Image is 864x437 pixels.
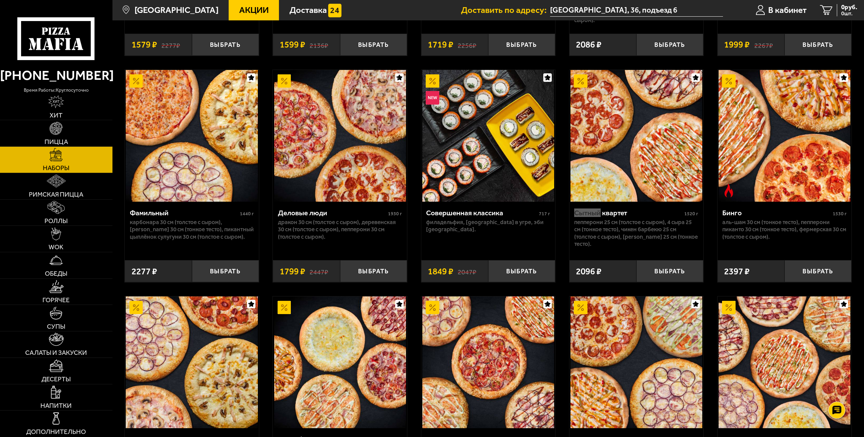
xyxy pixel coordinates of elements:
[784,260,851,282] button: Выбрать
[340,260,407,282] button: Выбрать
[131,40,157,49] span: 1579 ₽
[422,296,554,428] img: Корпоративная пятерка
[458,40,476,49] s: 2256 ₽
[722,74,736,88] img: Акционный
[273,296,407,428] a: АкционныйГранд Фамилиа
[570,70,702,202] img: Сытный квартет
[426,219,550,233] p: Филадельфия, [GEOGRAPHIC_DATA] в угре, Эби [GEOGRAPHIC_DATA].
[684,211,698,217] span: 1520 г
[43,165,69,171] span: Наборы
[125,296,259,428] a: АкционныйБольшая перемена
[29,191,83,198] span: Римская пицца
[126,70,258,202] img: Фамильный
[550,4,723,17] input: Ваш адрес доставки
[574,208,683,217] div: Сытный квартет
[135,6,218,14] span: [GEOGRAPHIC_DATA]
[576,267,601,276] span: 2096 ₽
[240,211,254,217] span: 1440 г
[784,34,851,56] button: Выбрать
[340,34,407,56] button: Выбрать
[636,260,703,282] button: Выбрать
[426,91,439,105] img: Новинка
[161,40,180,49] s: 2277 ₽
[126,296,258,428] img: Большая перемена
[576,40,601,49] span: 2086 ₽
[421,296,555,428] a: АкционныйКорпоративная пятерка
[426,74,439,88] img: Акционный
[574,219,698,248] p: Пепперони 25 см (толстое с сыром), 4 сыра 25 см (тонкое тесто), Чикен Барбекю 25 см (толстое с сы...
[25,349,87,356] span: Салаты и закуски
[833,211,847,217] span: 1530 г
[49,244,64,250] span: WOK
[636,34,703,56] button: Выбрать
[129,74,143,88] img: Акционный
[458,267,476,276] s: 2047 ₽
[488,34,555,56] button: Выбрать
[768,6,807,14] span: В кабинет
[722,301,736,314] img: Акционный
[754,40,773,49] s: 2267 ₽
[428,267,453,276] span: 1849 ₽
[718,70,851,202] a: АкционныйОстрое блюдоБинго
[278,74,291,88] img: Акционный
[42,297,70,303] span: Горячее
[428,40,453,49] span: 1719 ₽
[192,260,259,282] button: Выбрать
[422,70,554,202] img: Совершенная классика
[278,301,291,314] img: Акционный
[388,211,402,217] span: 1930 г
[841,4,857,11] span: 0 руб.
[488,260,555,282] button: Выбрать
[26,429,86,435] span: Дополнительно
[722,208,831,217] div: Бинго
[45,139,68,145] span: Пицца
[310,40,328,49] s: 2136 ₽
[550,4,723,17] span: Разъезжая улица, 36, подъезд 6
[129,301,143,314] img: Акционный
[41,376,71,382] span: Десерты
[278,219,402,240] p: Дракон 30 см (толстое с сыром), Деревенская 30 см (толстое с сыром), Пепперони 30 см (толстое с с...
[328,4,342,17] img: 15daf4d41897b9f0e9f617042186c801.svg
[239,6,269,14] span: Акции
[569,70,703,202] a: АкционныйСытный квартет
[310,267,328,276] s: 2447 ₽
[539,211,550,217] span: 717 г
[45,218,68,224] span: Роллы
[280,40,305,49] span: 1599 ₽
[569,296,703,428] a: АкционныйПрекрасная компания
[125,70,259,202] a: АкционныйФамильный
[280,267,305,276] span: 1799 ₽
[130,219,254,240] p: Карбонара 30 см (толстое с сыром), [PERSON_NAME] 30 см (тонкое тесто), Пикантный цыплёнок сулугун...
[570,296,702,428] img: Прекрасная компания
[719,70,850,202] img: Бинго
[841,11,857,16] span: 0 шт.
[274,70,406,202] img: Деловые люди
[574,74,587,88] img: Акционный
[722,219,846,240] p: Аль-Шам 30 см (тонкое тесто), Пепперони Пиканто 30 см (тонкое тесто), Фермерская 30 см (толстое с...
[45,270,67,277] span: Обеды
[426,208,537,217] div: Совершенная классика
[278,208,386,217] div: Деловые люди
[461,6,550,14] span: Доставить по адресу:
[274,296,406,428] img: Гранд Фамилиа
[40,402,72,409] span: Напитки
[273,70,407,202] a: АкционныйДеловые люди
[574,301,587,314] img: Акционный
[719,296,850,428] img: Королевское комбо
[289,6,327,14] span: Доставка
[426,301,439,314] img: Акционный
[724,40,750,49] span: 1999 ₽
[724,267,750,276] span: 2397 ₽
[718,296,851,428] a: АкционныйКоролевское комбо
[421,70,555,202] a: АкционныйНовинкаСовершенная классика
[50,112,63,119] span: Хит
[47,323,65,330] span: Супы
[722,184,736,197] img: Острое блюдо
[130,208,238,217] div: Фамильный
[131,267,157,276] span: 2277 ₽
[192,34,259,56] button: Выбрать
